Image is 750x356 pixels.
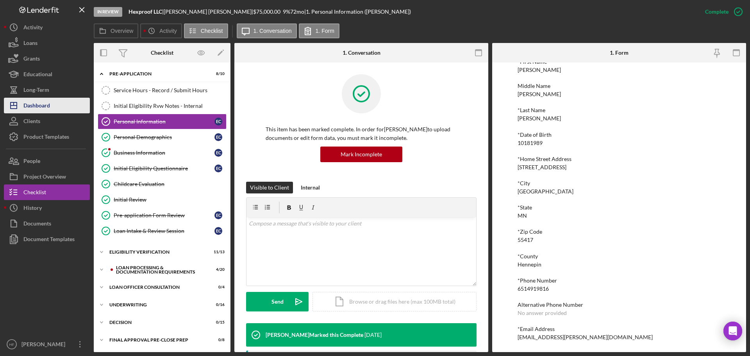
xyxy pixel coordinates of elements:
[114,150,214,156] div: Business Information
[299,23,339,38] button: 1. Form
[320,147,402,162] button: Mark Incomplete
[4,200,90,216] button: History
[214,118,222,125] div: E C
[98,98,227,114] a: Initial Eligibility Rvw Notes - Internal
[518,67,561,73] div: [PERSON_NAME]
[610,50,629,56] div: 1. Form
[697,4,746,20] button: Complete
[23,82,49,100] div: Long-Term
[283,9,290,15] div: 9 %
[109,72,205,76] div: Pre-Application
[214,211,222,219] div: E C
[23,200,42,218] div: History
[518,204,721,211] div: *State
[4,113,90,129] a: Clients
[304,9,411,15] div: | 1. Personal Information ([PERSON_NAME])
[705,4,729,20] div: Complete
[4,184,90,200] button: Checklist
[266,125,457,143] p: This item has been marked complete. In order for [PERSON_NAME] to upload documents or edit form d...
[518,188,573,195] div: [GEOGRAPHIC_DATA]
[214,149,222,157] div: E C
[301,182,320,193] div: Internal
[211,250,225,254] div: 11 / 13
[4,231,90,247] button: Document Templates
[518,334,653,340] div: [EMAIL_ADDRESS][PERSON_NAME][DOMAIN_NAME]
[109,285,205,290] div: Loan Officer Consultation
[98,114,227,129] a: Personal InformationEC
[114,103,226,109] div: Initial Eligibility Rvw Notes - Internal
[4,169,90,184] button: Project Overview
[164,9,253,15] div: [PERSON_NAME] [PERSON_NAME] |
[98,129,227,145] a: Personal DemographicsEC
[250,182,289,193] div: Visible to Client
[518,180,721,186] div: *City
[246,292,309,311] button: Send
[4,336,90,352] button: HF[PERSON_NAME]
[116,265,205,274] div: Loan Processing & Documentation Requirements
[211,320,225,325] div: 0 / 15
[518,261,541,268] div: Hennepin
[518,237,533,243] div: 55417
[23,35,37,53] div: Loans
[114,212,214,218] div: Pre-application Form Review
[518,107,721,113] div: *Last Name
[4,153,90,169] button: People
[518,229,721,235] div: *Zip Code
[23,129,69,147] div: Product Templates
[518,91,561,97] div: [PERSON_NAME]
[214,133,222,141] div: E C
[4,51,90,66] button: Grants
[316,28,334,34] label: 1. Form
[114,87,226,93] div: Service Hours - Record / Submit Hours
[98,82,227,98] a: Service Hours - Record / Submit Hours
[140,23,182,38] button: Activity
[129,9,164,15] div: |
[98,208,227,223] a: Pre-application Form ReviewEC
[23,184,46,202] div: Checklist
[518,286,549,292] div: 6514919816
[111,28,133,34] label: Overview
[151,50,173,56] div: Checklist
[159,28,177,34] label: Activity
[290,9,304,15] div: 72 mo
[109,338,205,342] div: Final Approval Pre-Close Prep
[723,322,742,340] div: Open Intercom Messenger
[364,332,382,338] time: 2025-07-03 20:50
[518,156,721,162] div: *Home Street Address
[214,165,222,172] div: E C
[4,66,90,82] button: Educational
[98,145,227,161] a: Business InformationEC
[94,23,138,38] button: Overview
[4,98,90,113] button: Dashboard
[518,83,721,89] div: Middle Name
[20,336,70,354] div: [PERSON_NAME]
[4,35,90,51] button: Loans
[23,51,40,68] div: Grants
[518,213,527,219] div: MN
[23,113,40,131] div: Clients
[4,129,90,145] button: Product Templates
[518,302,721,308] div: Alternative Phone Number
[23,216,51,233] div: Documents
[518,115,561,122] div: [PERSON_NAME]
[237,23,297,38] button: 1. Conversation
[109,302,205,307] div: Underwriting
[23,169,66,186] div: Project Overview
[4,82,90,98] button: Long-Term
[98,223,227,239] a: Loan Intake & Review SessionEC
[23,20,43,37] div: Activity
[518,132,721,138] div: *Date of Birth
[253,9,283,15] div: $75,000.00
[297,182,324,193] button: Internal
[23,153,40,171] div: People
[4,20,90,35] button: Activity
[23,231,75,249] div: Document Templates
